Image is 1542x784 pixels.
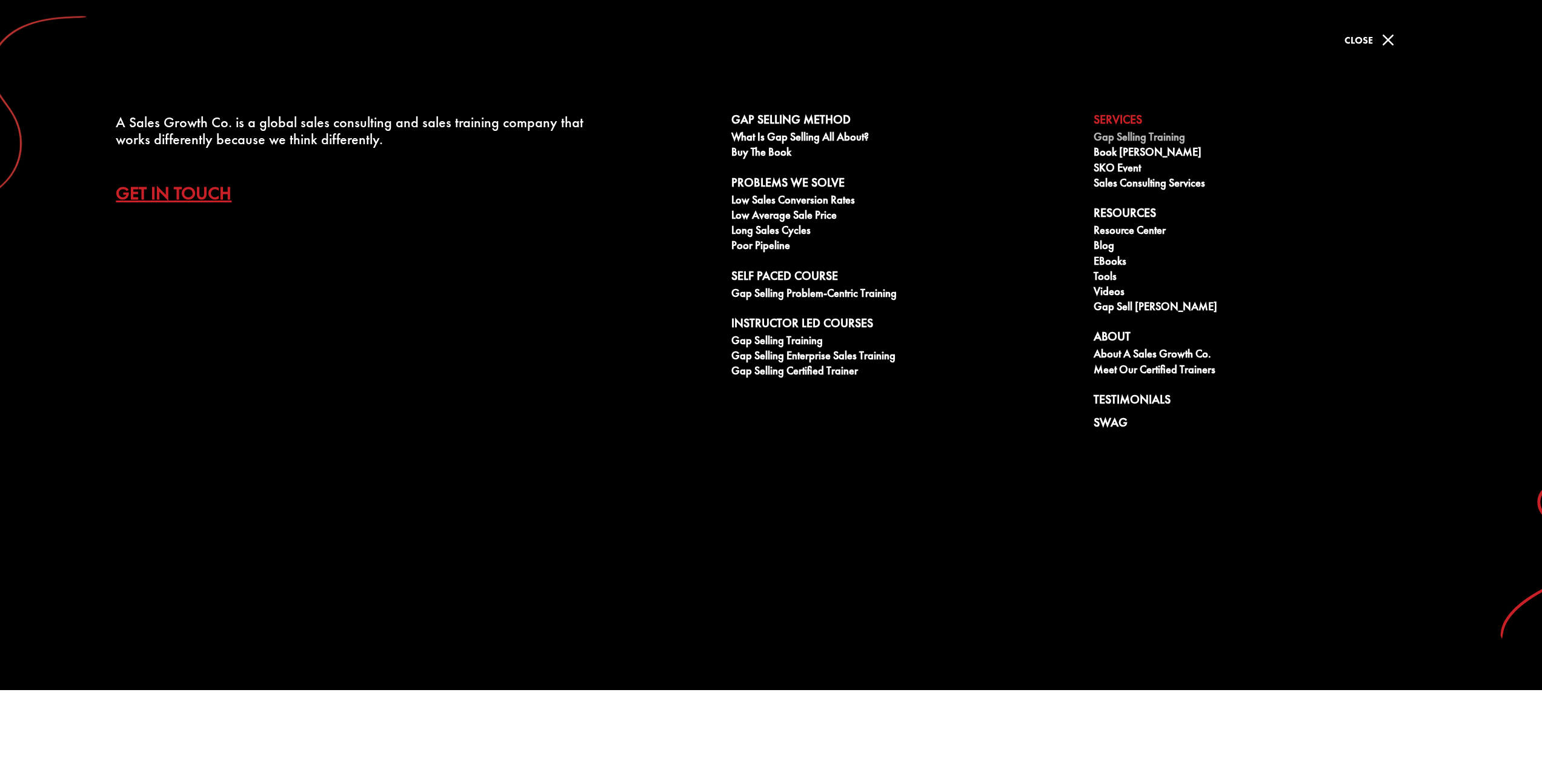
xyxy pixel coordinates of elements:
a: Book [PERSON_NAME] [1094,146,1443,161]
button: slick-slide-0-3 [774,703,783,713]
a: Services [1094,113,1443,131]
a: Gap Selling Method [731,113,1080,131]
a: Poor Pipeline [731,239,1080,254]
a: Testimonials [1094,393,1443,411]
a: Gap Selling Training [731,334,1080,350]
a: Gap Selling Training [1094,131,1443,146]
a: About A Sales Growth Co. [1094,348,1443,363]
a: About [1094,330,1443,348]
a: Gap Selling Problem-Centric Training [731,287,1080,302]
a: Problems We Solve [731,176,1080,194]
a: Meet our Certified Trainers [1094,364,1443,379]
button: slick-slide-0-5 [805,703,814,713]
button: slick-slide-0-4 [789,703,799,713]
a: Resource Center [1094,224,1443,239]
a: Self Paced Course [731,269,1080,287]
a: Swag [1094,416,1443,434]
a: Blog [1094,239,1443,254]
a: Instructor Led Courses [731,316,1080,334]
span: M [1376,28,1400,52]
button: slick-slide-0-2 [759,703,768,713]
a: Sales Consulting Services [1094,177,1443,192]
a: SKO Event [1094,162,1443,177]
a: Gap Selling Certified Trainer [731,365,1080,380]
a: Long Sales Cycles [731,224,1080,239]
button: slick-slide-0-1 [744,703,753,713]
a: Low Sales Conversion Rates [731,194,1080,209]
span: Close [1344,34,1373,47]
a: eBooks [1094,255,1443,270]
a: Gap Sell [PERSON_NAME] [1094,301,1443,316]
a: What is Gap Selling all about? [731,131,1080,146]
button: slick-slide-0-0 [729,703,738,713]
a: Tools [1094,270,1443,285]
a: Resources [1094,206,1443,224]
a: Videos [1094,285,1443,301]
div: A Sales Growth Co. is a global sales consulting and sales training company that works differently... [116,114,584,148]
a: Buy The Book [731,146,1080,161]
a: Low Average Sale Price [731,209,1080,224]
a: Get In Touch [116,172,250,214]
a: Gap Selling Enterprise Sales Training [731,350,1080,365]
